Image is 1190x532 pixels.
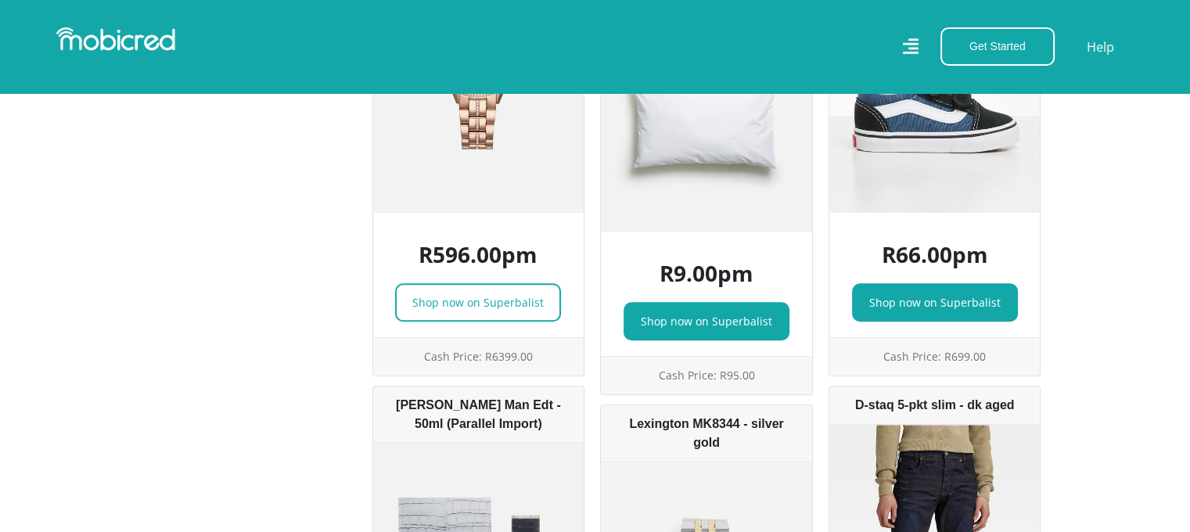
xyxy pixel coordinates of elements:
p: R596.00pm [389,238,569,271]
button: Get Started [940,27,1055,66]
img: Mobicred [56,27,175,51]
a: Shop now on Superbalist [395,283,561,322]
p: R9.00pm [617,257,796,289]
span: Cash Price: R6399.00 [424,349,533,364]
div: [PERSON_NAME] Man Edt - 50ml (Parallel Import) [373,386,584,444]
div: Lexington MK8344 - silver gold [601,405,812,462]
div: D-staq 5-pkt slim - dk aged [829,386,1041,425]
span: Cash Price: R95.00 [658,368,754,383]
a: Shop now on Superbalist [624,302,789,340]
a: Shop now on Superbalist [852,283,1018,322]
span: Cash Price: R699.00 [883,349,986,364]
p: R66.00pm [845,238,1025,271]
a: Help [1086,37,1115,57]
